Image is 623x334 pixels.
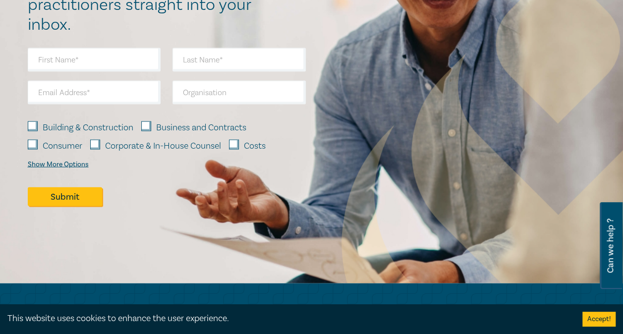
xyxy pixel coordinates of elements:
input: First Name* [28,48,161,72]
input: Organisation [172,81,306,105]
input: Email Address* [28,81,161,105]
div: Show More Options [28,161,89,168]
input: Last Name* [172,48,306,72]
label: Costs [244,140,266,153]
label: Building & Construction [43,121,133,134]
label: Consumer [43,140,82,153]
button: Submit [28,187,102,206]
label: Corporate & In-House Counsel [105,140,221,153]
label: Business and Contracts [156,121,246,134]
button: Accept cookies [582,312,616,327]
span: Can we help ? [606,208,615,283]
div: This website uses cookies to enhance the user experience. [7,312,567,325]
